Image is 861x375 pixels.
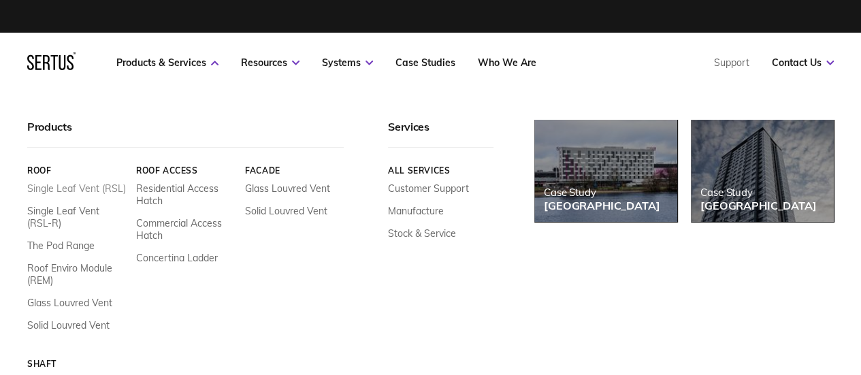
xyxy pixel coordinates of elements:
a: Concertina Ladder [136,252,218,264]
a: Products & Services [116,56,218,69]
a: Single Leaf Vent (RSL-R) [27,205,126,229]
a: Roof Access [136,165,235,176]
a: Case Study[GEOGRAPHIC_DATA] [691,120,834,222]
a: Glass Louvred Vent [245,182,330,195]
a: Contact Us [772,56,834,69]
a: The Pod Range [27,240,95,252]
a: Residential Access Hatch [136,182,235,207]
div: Case Study [700,186,816,199]
a: Roof Enviro Module (REM) [27,262,126,287]
a: Commercial Access Hatch [136,217,235,242]
a: Solid Louvred Vent [27,319,110,331]
a: Facade [245,165,344,176]
a: Case Studies [395,56,455,69]
a: All services [388,165,493,176]
a: Support [714,56,749,69]
a: Systems [322,56,373,69]
iframe: Chat Widget [616,217,861,375]
div: Case Study [544,186,660,199]
div: Products [27,120,344,148]
a: Glass Louvred Vent [27,297,112,309]
a: Single Leaf Vent (RSL) [27,182,126,195]
div: [GEOGRAPHIC_DATA] [544,199,660,212]
div: [GEOGRAPHIC_DATA] [700,199,816,212]
a: Roof [27,165,126,176]
a: Resources [241,56,299,69]
a: Solid Louvred Vent [245,205,327,217]
a: Case Study[GEOGRAPHIC_DATA] [534,120,677,222]
a: Stock & Service [388,227,456,240]
div: Services [388,120,493,148]
a: Manufacture [388,205,444,217]
a: Customer Support [388,182,469,195]
a: Shaft [27,359,126,369]
a: Who We Are [478,56,536,69]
